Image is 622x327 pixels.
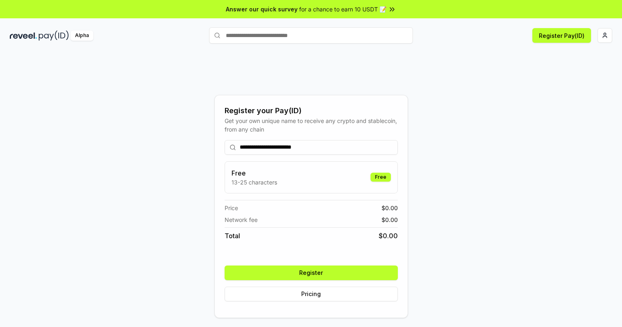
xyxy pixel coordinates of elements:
[382,204,398,212] span: $ 0.00
[225,204,238,212] span: Price
[225,231,240,241] span: Total
[371,173,391,182] div: Free
[225,215,258,224] span: Network fee
[232,168,277,178] h3: Free
[532,28,591,43] button: Register Pay(ID)
[232,178,277,187] p: 13-25 characters
[10,31,37,41] img: reveel_dark
[225,105,398,116] div: Register your Pay(ID)
[299,5,386,13] span: for a chance to earn 10 USDT 📝
[226,5,298,13] span: Answer our quick survey
[225,116,398,134] div: Get your own unique name to receive any crypto and stablecoin, from any chain
[39,31,69,41] img: pay_id
[382,215,398,224] span: $ 0.00
[225,287,398,301] button: Pricing
[225,266,398,280] button: Register
[379,231,398,241] span: $ 0.00
[71,31,93,41] div: Alpha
